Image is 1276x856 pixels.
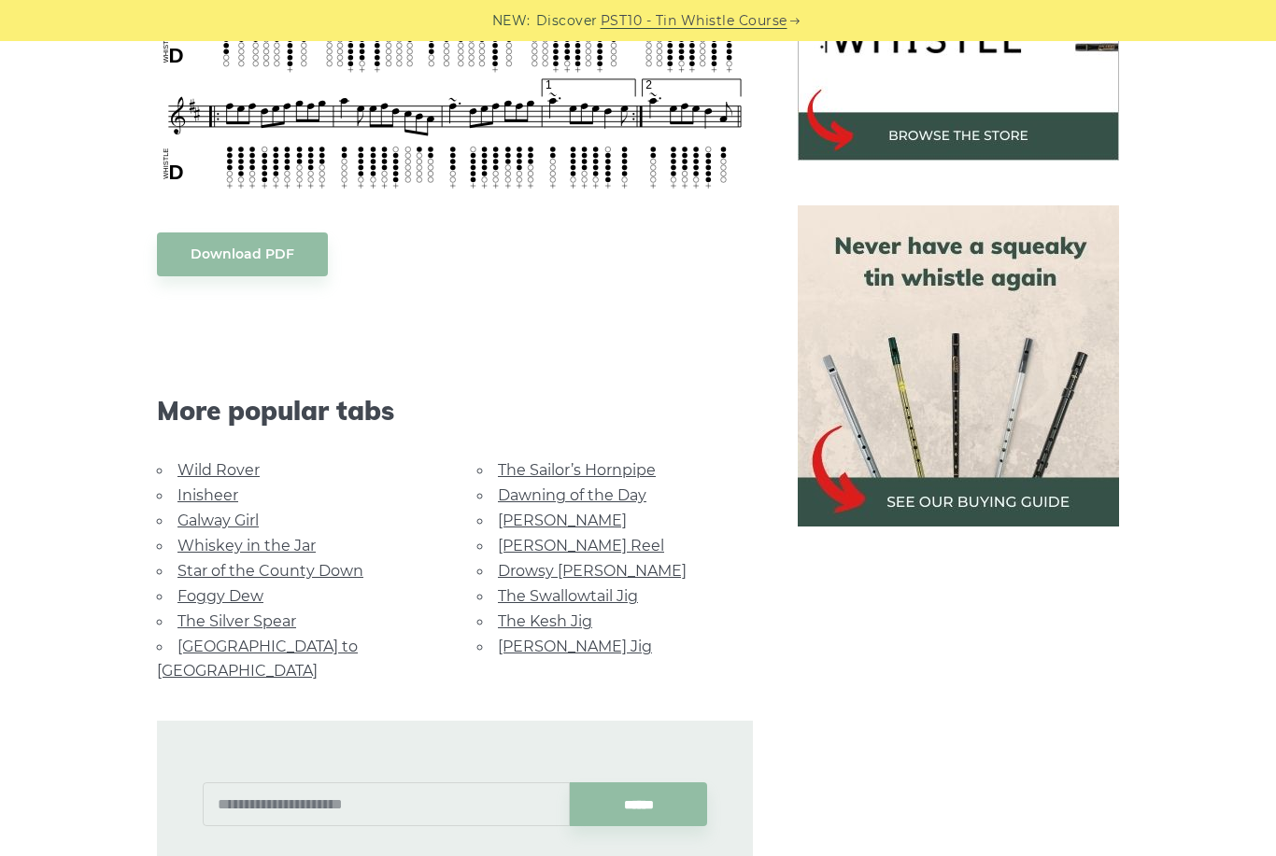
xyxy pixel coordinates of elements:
a: [PERSON_NAME] [498,512,627,529]
a: Galway Girl [177,512,259,529]
a: Star of the County Down [177,562,363,580]
a: Foggy Dew [177,587,263,605]
span: More popular tabs [157,395,753,427]
a: PST10 - Tin Whistle Course [601,10,787,32]
a: Drowsy [PERSON_NAME] [498,562,687,580]
a: The Sailor’s Hornpipe [498,461,656,479]
a: [PERSON_NAME] Jig [498,638,652,655]
a: [GEOGRAPHIC_DATA] to [GEOGRAPHIC_DATA] [157,638,358,680]
a: Whiskey in the Jar [177,537,316,554]
img: tin whistle buying guide [798,205,1119,526]
a: Download PDF [157,232,328,276]
a: The Kesh Jig [498,612,592,630]
a: Inisheer [177,486,238,504]
span: Discover [536,10,598,32]
a: Wild Rover [177,461,260,479]
a: [PERSON_NAME] Reel [498,537,664,554]
a: The Silver Spear [177,612,296,630]
a: The Swallowtail Jig [498,587,638,605]
a: Dawning of the Day [498,486,646,504]
span: NEW: [492,10,531,32]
